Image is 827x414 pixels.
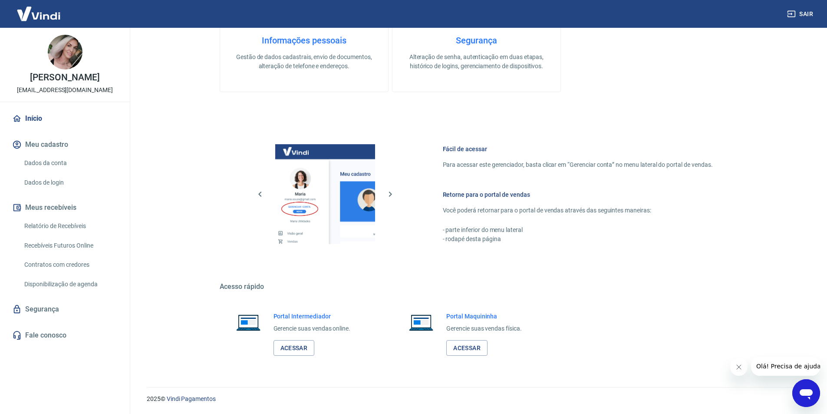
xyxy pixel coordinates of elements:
a: Relatório de Recebíveis [21,217,119,235]
a: Contratos com credores [21,256,119,274]
button: Meu cadastro [10,135,119,154]
span: Olá! Precisa de ajuda? [5,6,73,13]
a: Dados da conta [21,154,119,172]
iframe: Mensagem da empresa [751,357,820,376]
a: Recebíveis Futuros Online [21,237,119,255]
iframe: Botão para abrir a janela de mensagens [792,379,820,407]
h6: Retorne para o portal de vendas [443,190,713,199]
img: Imagem de um notebook aberto [230,312,267,333]
p: Gerencie suas vendas física. [446,324,522,333]
iframe: Fechar mensagem [730,358,748,376]
p: - parte inferior do menu lateral [443,225,713,235]
p: [EMAIL_ADDRESS][DOMAIN_NAME] [17,86,113,95]
h4: Informações pessoais [234,35,374,46]
img: Imagem da dashboard mostrando o botão de gerenciar conta na sidebar no lado esquerdo [275,144,375,244]
h6: Portal Intermediador [273,312,351,321]
img: Imagem de um notebook aberto [403,312,439,333]
a: Vindi Pagamentos [167,395,216,402]
p: Alteração de senha, autenticação em duas etapas, histórico de logins, gerenciamento de dispositivos. [406,53,547,71]
h5: Acesso rápido [220,282,734,291]
a: Disponibilização de agenda [21,275,119,293]
p: Gestão de dados cadastrais, envio de documentos, alteração de telefone e endereços. [234,53,374,71]
button: Meus recebíveis [10,198,119,217]
a: Dados de login [21,174,119,192]
h6: Fácil de acessar [443,145,713,153]
img: Vindi [10,0,67,27]
a: Acessar [446,340,488,356]
p: - rodapé desta página [443,235,713,244]
p: Gerencie suas vendas online. [273,324,351,333]
a: Início [10,109,119,128]
a: Fale conosco [10,326,119,345]
p: 2025 © [147,394,806,404]
a: Segurança [10,300,119,319]
a: Acessar [273,340,315,356]
p: Para acessar este gerenciador, basta clicar em “Gerenciar conta” no menu lateral do portal de ven... [443,160,713,169]
img: f532d324-3b4e-406a-befb-920335ff8314.jpeg [48,35,82,70]
button: Sair [785,6,817,22]
h4: Segurança [406,35,547,46]
p: [PERSON_NAME] [30,73,99,82]
p: Você poderá retornar para o portal de vendas através das seguintes maneiras: [443,206,713,215]
h6: Portal Maquininha [446,312,522,321]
